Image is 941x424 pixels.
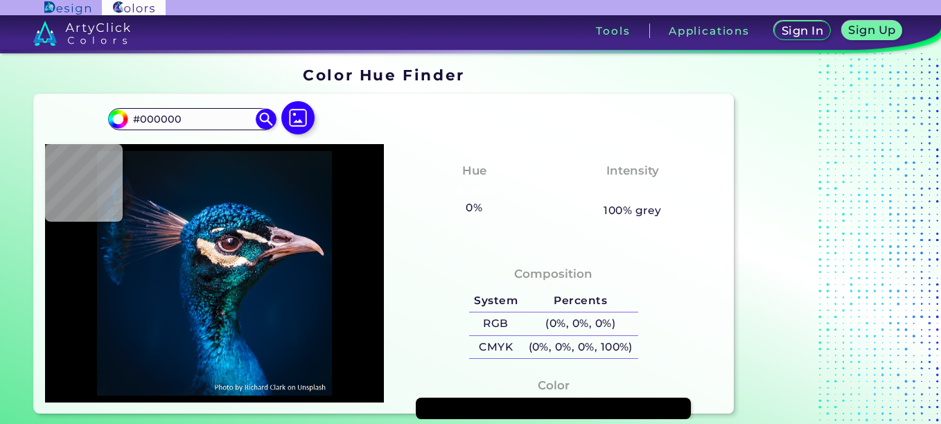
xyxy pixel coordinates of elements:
h5: RGB [469,312,523,335]
h4: Color [538,376,570,396]
iframe: Advertisement [739,62,913,419]
h3: Tools [596,26,630,36]
img: icon picture [281,101,315,134]
h3: None [609,183,656,200]
h3: None [451,183,498,200]
h4: Composition [514,264,592,284]
h5: System [469,290,523,312]
h5: (0%, 0%, 0%) [523,312,638,335]
h5: CMYK [469,336,523,359]
h1: Color Hue Finder [303,64,464,85]
h5: Sign In [784,26,821,36]
h4: Intensity [606,161,659,181]
img: ArtyClick Design logo [44,1,91,15]
h5: Sign Up [851,25,894,35]
a: Sign Up [845,22,899,39]
h3: Applications [669,26,750,36]
h5: (0%, 0%, 0%, 100%) [523,336,638,359]
img: img_pavlin.jpg [52,151,377,396]
img: logo_artyclick_colors_white.svg [33,21,131,46]
img: icon search [256,109,276,130]
input: type color.. [127,109,256,128]
h5: 100% grey [604,202,661,220]
h4: Hue [462,161,486,181]
h5: 0% [461,199,488,217]
h5: Percents [523,290,638,312]
a: Sign In [777,22,828,39]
